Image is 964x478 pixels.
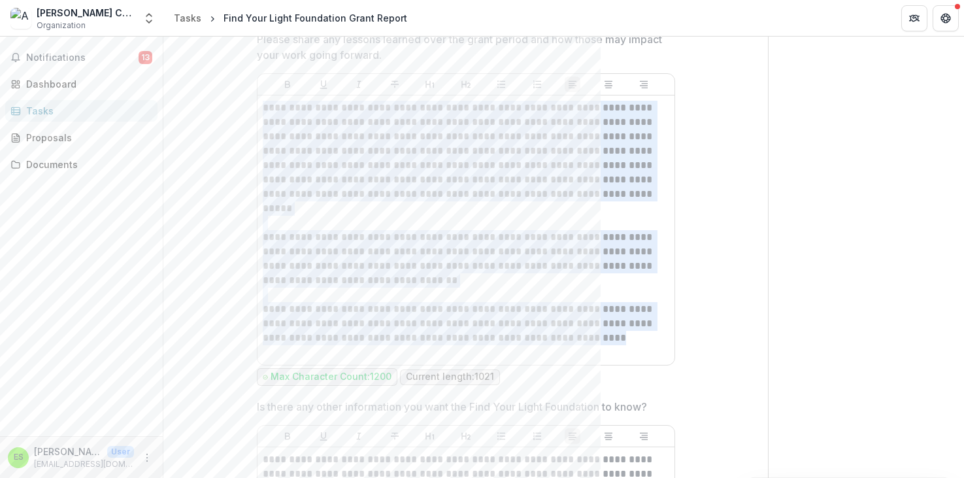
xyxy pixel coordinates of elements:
button: Get Help [933,5,959,31]
button: Heading 2 [458,428,474,444]
button: Open entity switcher [140,5,158,31]
a: Dashboard [5,73,158,95]
p: Please share any lessons learned over the grant period and how those may impact your work going f... [257,31,667,63]
button: Heading 2 [458,77,474,92]
button: Italicize [351,428,367,444]
p: Is there any other information you want the Find Your Light Foundation to know? [257,399,647,415]
button: Strike [387,428,403,444]
div: Dashboard [26,77,147,91]
a: Documents [5,154,158,175]
button: More [139,450,155,466]
div: Ellen Sell [14,453,24,462]
a: Tasks [169,9,207,27]
button: Heading 1 [422,428,438,444]
p: Max Character Count: 1200 [271,371,391,383]
button: Align Right [636,428,652,444]
button: Bold [280,77,295,92]
button: Bullet List [493,428,509,444]
button: Ordered List [529,77,545,92]
button: Align Center [601,428,616,444]
nav: breadcrumb [169,9,412,27]
div: Documents [26,158,147,171]
p: [EMAIL_ADDRESS][DOMAIN_NAME] [34,458,134,470]
p: Current length: 1021 [406,371,494,383]
div: [PERSON_NAME] Center for Arts and Music [37,6,135,20]
button: Align Left [565,428,580,444]
button: Italicize [351,77,367,92]
div: Find Your Light Foundation Grant Report [224,11,407,25]
button: Strike [387,77,403,92]
button: Bold [280,428,295,444]
a: Proposals [5,127,158,148]
a: Tasks [5,100,158,122]
button: Notifications13 [5,47,158,68]
button: Underline [316,428,331,444]
div: Tasks [26,104,147,118]
p: User [107,446,134,458]
img: Angelica Center for Arts and Music [10,8,31,29]
button: Align Left [565,77,580,92]
span: Organization [37,20,86,31]
button: Heading 1 [422,77,438,92]
button: Align Center [601,77,616,92]
div: Tasks [174,11,201,25]
button: Bullet List [493,77,509,92]
div: Proposals [26,131,147,145]
button: Align Right [636,77,652,92]
p: [PERSON_NAME] [34,445,102,458]
button: Ordered List [529,428,545,444]
button: Underline [316,77,331,92]
button: Partners [901,5,927,31]
span: Notifications [26,52,139,63]
span: 13 [139,51,152,64]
